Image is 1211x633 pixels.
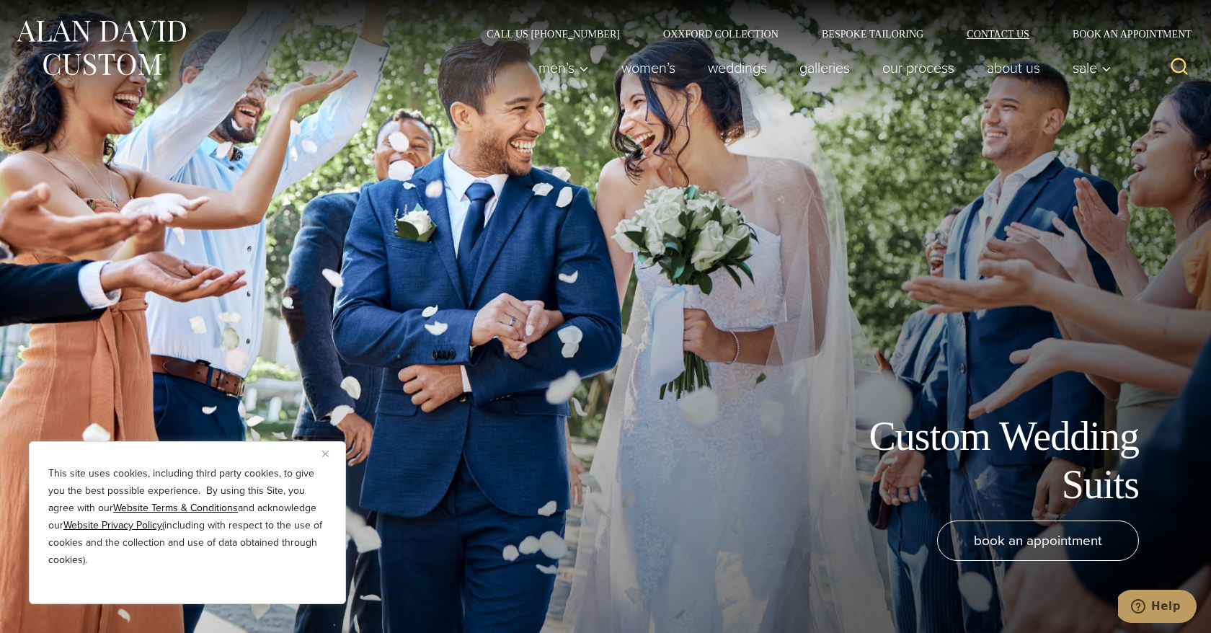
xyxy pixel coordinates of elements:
a: About Us [971,53,1057,82]
button: Child menu of Sale [1057,53,1119,82]
button: Close [322,445,340,462]
button: View Search Form [1162,50,1197,85]
nav: Primary Navigation [523,53,1119,82]
a: book an appointment [937,521,1139,561]
p: This site uses cookies, including third party cookies, to give you the best possible experience. ... [48,465,327,569]
button: Men’s sub menu toggle [523,53,605,82]
a: Our Process [866,53,971,82]
a: Book an Appointment [1051,29,1197,39]
a: Call Us [PHONE_NUMBER] [465,29,642,39]
a: weddings [692,53,784,82]
h1: Custom Wedding Suits [815,412,1139,509]
a: Website Terms & Conditions [113,500,238,515]
a: Bespoke Tailoring [800,29,945,39]
a: Women’s [605,53,692,82]
img: Alan David Custom [14,16,187,80]
iframe: Opens a widget where you can chat to one of our agents [1118,590,1197,626]
img: Close [322,451,329,457]
a: Contact Us [945,29,1051,39]
nav: Secondary Navigation [465,29,1197,39]
span: book an appointment [974,530,1102,551]
a: Galleries [784,53,866,82]
a: Oxxford Collection [642,29,800,39]
a: Website Privacy Policy [63,518,162,533]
